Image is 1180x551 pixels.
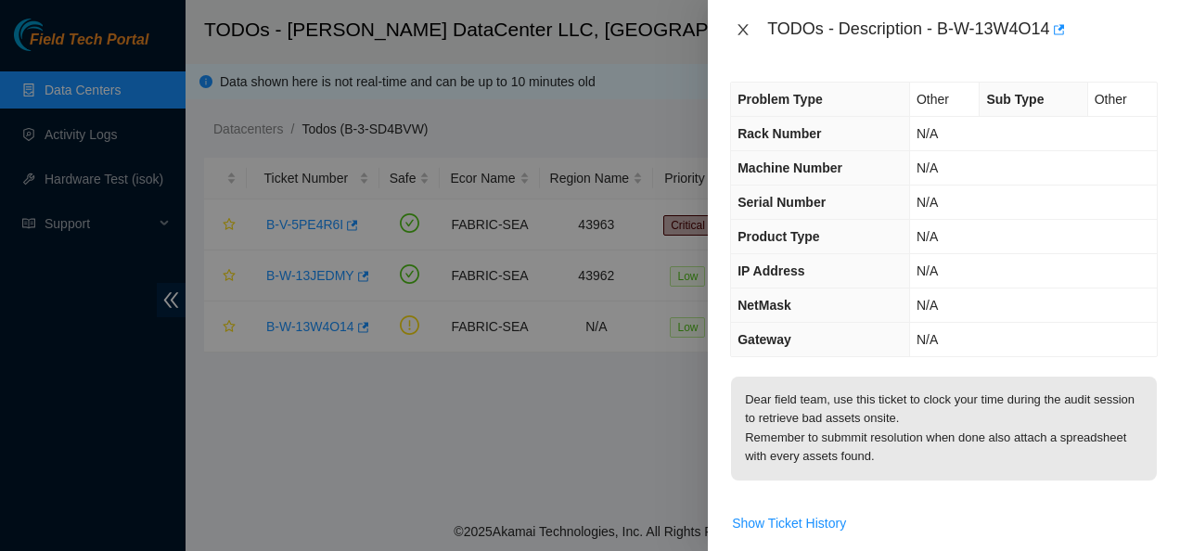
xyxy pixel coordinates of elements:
span: N/A [917,332,938,347]
span: N/A [917,126,938,141]
span: Gateway [737,332,791,347]
span: Rack Number [737,126,821,141]
span: N/A [917,160,938,175]
span: N/A [917,195,938,210]
span: Product Type [737,229,819,244]
span: Other [1095,92,1127,107]
span: N/A [917,263,938,278]
span: Sub Type [986,92,1044,107]
span: Problem Type [737,92,823,107]
span: Machine Number [737,160,842,175]
span: IP Address [737,263,804,278]
span: close [736,22,750,37]
p: Dear field team, use this ticket to clock your time during the audit session to retrieve bad asse... [731,377,1157,481]
span: N/A [917,298,938,313]
div: TODOs - Description - B-W-13W4O14 [767,15,1158,45]
span: Other [917,92,949,107]
button: Close [730,21,756,39]
span: Serial Number [737,195,826,210]
span: NetMask [737,298,791,313]
span: Show Ticket History [732,513,846,533]
span: N/A [917,229,938,244]
button: Show Ticket History [731,508,847,538]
